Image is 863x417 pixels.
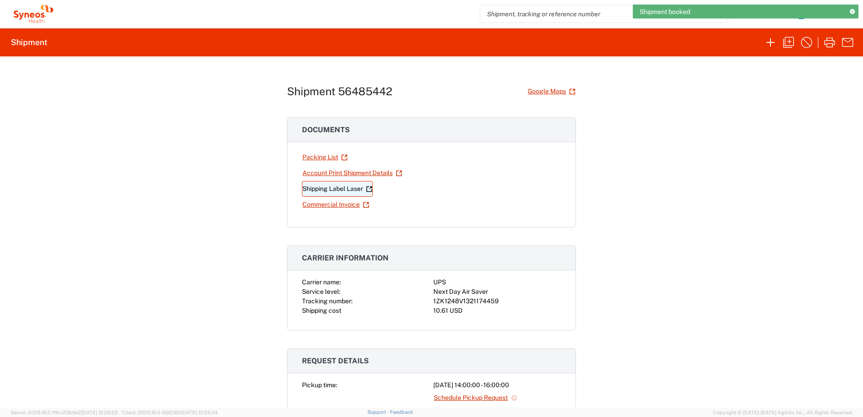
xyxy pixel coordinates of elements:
a: Feedback [390,409,413,415]
span: Tracking number: [302,297,353,305]
a: Support [367,409,390,415]
span: Delivery time: [302,407,341,414]
div: UPS [433,278,561,287]
div: 1ZK1248V1321174459 [433,297,561,306]
a: Shipping Label Laser [302,181,373,197]
input: Shipment, tracking or reference number [480,5,714,23]
span: Service level: [302,288,340,295]
span: [DATE] 12:29:29 [81,410,118,415]
h2: Shipment [11,37,47,48]
span: Carrier name: [302,278,341,286]
div: [DATE] 14:00:00 - 16:00:00 [433,380,561,390]
span: [DATE] 12:25:34 [181,410,218,415]
span: Shipment booked [640,8,690,16]
a: Google Maps [527,83,576,99]
span: Documents [302,125,350,134]
span: Request details [302,357,369,365]
a: Account Print Shipment Details [302,165,403,181]
div: Next Day Air Saver [433,287,561,297]
span: Client: 2025.16.0-1592391 [122,410,218,415]
span: Shipping cost [302,307,341,314]
a: Schedule Pickup Request [433,390,518,406]
a: Packing List [302,149,348,165]
div: - [433,406,561,415]
span: Copyright © [DATE]-[DATE] Agistix Inc., All Rights Reserved [713,408,852,417]
h1: Shipment 56485442 [287,85,392,98]
div: 10.61 USD [433,306,561,315]
span: Carrier information [302,254,389,262]
a: Commercial Invoice [302,197,370,213]
span: Server: 2025.16.0-1ffcc23b9e2 [11,410,118,415]
span: Pickup time: [302,381,337,389]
